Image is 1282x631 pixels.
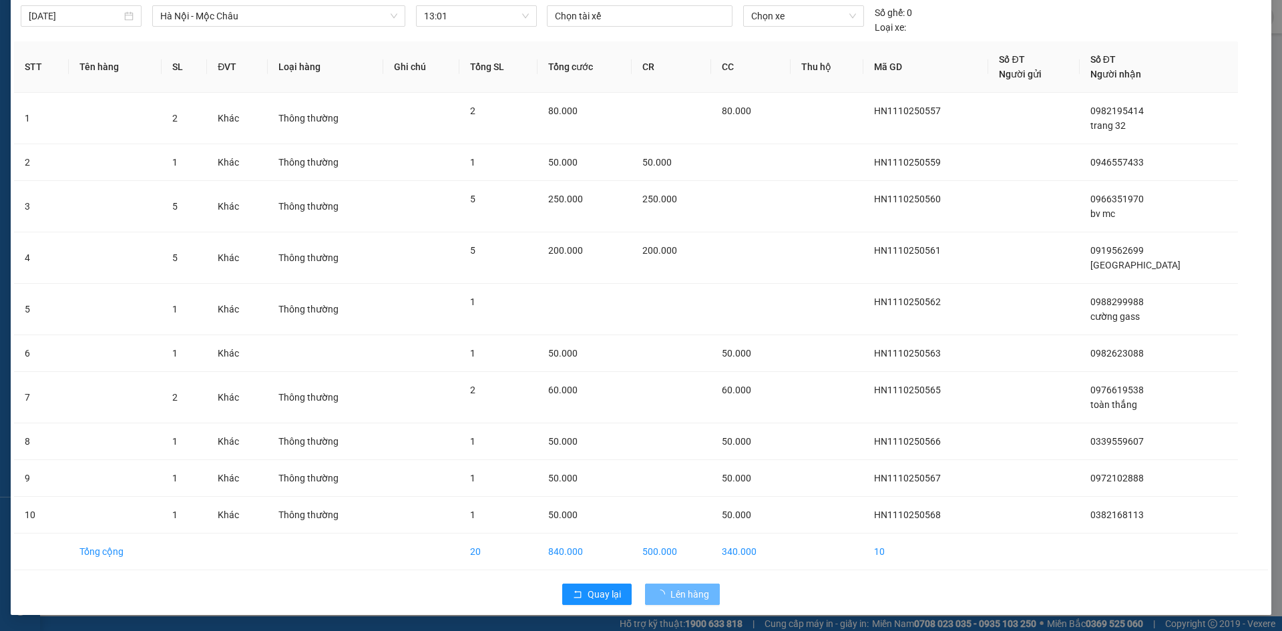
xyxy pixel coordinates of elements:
div: 0 [875,5,912,20]
span: Chọn xe [751,6,855,26]
span: 250.000 [642,194,677,204]
span: 1 [470,509,475,520]
span: 2 [172,392,178,403]
td: Thông thường [268,372,383,423]
span: 0339559607 [1090,436,1144,447]
span: 50.000 [548,473,578,483]
span: Người nhận [1090,69,1141,79]
th: STT [14,41,69,93]
span: 1 [172,436,178,447]
td: 2 [14,144,69,181]
td: Thông thường [268,460,383,497]
th: Thu hộ [791,41,863,93]
td: 7 [14,372,69,423]
span: 0982623088 [1090,348,1144,359]
td: Thông thường [268,181,383,232]
span: 1 [470,436,475,447]
td: 6 [14,335,69,372]
td: Thông thường [268,93,383,144]
span: HN1110250562 [874,296,941,307]
span: 1 [172,509,178,520]
span: HN1110250565 [874,385,941,395]
span: 0966351970 [1090,194,1144,204]
span: 5 [470,194,475,204]
span: 1 [470,157,475,168]
th: SL [162,41,207,93]
span: 1 [470,296,475,307]
td: 840.000 [538,534,631,570]
span: 0976619538 [1090,385,1144,395]
span: 0988299988 [1090,296,1144,307]
span: 60.000 [722,385,751,395]
td: 500.000 [632,534,711,570]
td: 4 [14,232,69,284]
span: 60.000 [548,385,578,395]
span: bv mc [1090,208,1115,219]
td: Khác [207,372,268,423]
span: Lên hàng [670,587,709,602]
span: 1 [172,304,178,314]
span: HN1110250567 [874,473,941,483]
span: 1 [172,473,178,483]
td: 340.000 [711,534,791,570]
th: Tổng SL [459,41,538,93]
span: 50.000 [548,436,578,447]
td: 20 [459,534,538,570]
th: CC [711,41,791,93]
span: cường gass [1090,311,1140,322]
span: 0382168113 [1090,509,1144,520]
span: loading [656,590,670,599]
td: Khác [207,460,268,497]
button: rollbackQuay lại [562,584,632,605]
span: Người gửi [999,69,1042,79]
th: Ghi chú [383,41,459,93]
span: Số ĐT [999,54,1024,65]
span: HN1110250559 [874,157,941,168]
span: 50.000 [548,157,578,168]
span: 5 [470,245,475,256]
th: Tổng cước [538,41,631,93]
span: Số ĐT [1090,54,1116,65]
td: Thông thường [268,284,383,335]
span: 13:01 [424,6,529,26]
span: HN1110250566 [874,436,941,447]
span: 80.000 [548,106,578,116]
td: Khác [207,497,268,534]
span: HN1110250560 [874,194,941,204]
span: Người nhận: [5,85,47,93]
span: 0982195414 [1090,106,1144,116]
span: Quay lại [588,587,621,602]
td: Tổng cộng [69,534,162,570]
span: Người gửi: [5,76,41,85]
td: Thông thường [268,497,383,534]
span: Loại xe: [875,20,906,35]
span: 1 [172,157,178,168]
span: Hà Nội - Mộc Châu [160,6,397,26]
td: Khác [207,144,268,181]
span: 2 [470,106,475,116]
span: [GEOGRAPHIC_DATA] [1090,260,1181,270]
span: 5 [172,201,178,212]
span: VP [GEOGRAPHIC_DATA] [108,13,194,33]
td: Khác [207,335,268,372]
span: HN1110250563 [874,348,941,359]
button: Lên hàng [645,584,720,605]
td: Thông thường [268,423,383,460]
span: 1 [470,473,475,483]
span: 0919562699 [1090,245,1144,256]
th: Loại hàng [268,41,383,93]
span: 1 [470,348,475,359]
td: Khác [207,93,268,144]
span: 50.000 [722,509,751,520]
td: Khác [207,181,268,232]
span: 50.000 [548,348,578,359]
span: 2 [172,113,178,124]
td: Khác [207,232,268,284]
span: 250.000 [548,194,583,204]
span: 1 [172,348,178,359]
td: Thông thường [268,232,383,284]
span: 200.000 [642,245,677,256]
span: 50.000 [722,348,751,359]
th: Tên hàng [69,41,162,93]
span: XUANTRANG [16,24,94,38]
